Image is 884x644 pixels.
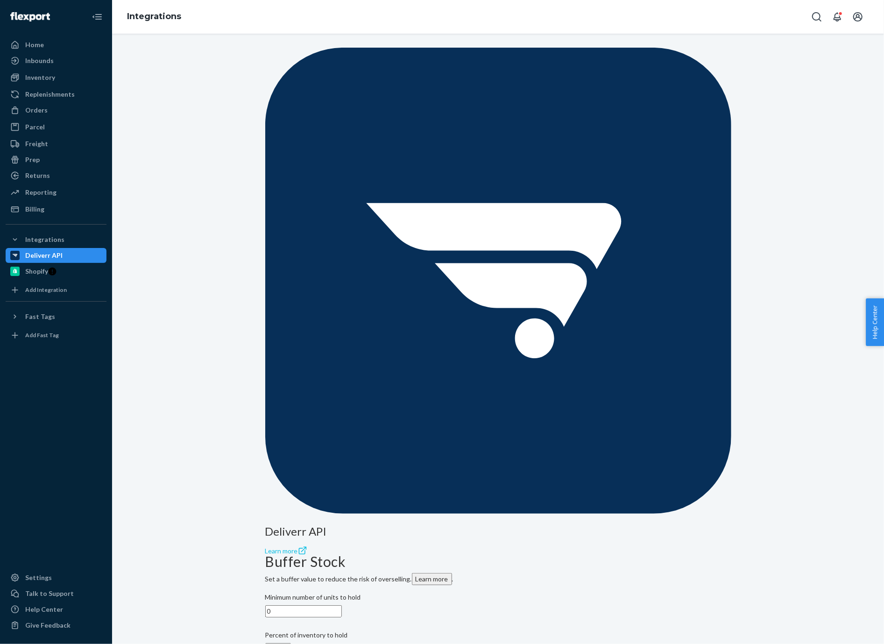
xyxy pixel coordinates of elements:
p: Set a buffer value to reduce the risk of overselling. . [265,573,731,585]
ol: breadcrumbs [120,3,189,30]
button: Learn more [412,573,452,585]
a: Parcel [6,120,106,134]
a: Learn more [265,547,307,555]
div: Integrations [25,235,64,244]
a: Orders [6,103,106,118]
div: Reporting [25,188,57,197]
a: Home [6,37,106,52]
a: Shopify [6,264,106,279]
a: Integrations [127,11,181,21]
a: Talk to Support [6,586,106,601]
div: Help Center [25,605,63,614]
a: Replenishments [6,87,106,102]
div: Give Feedback [25,621,71,630]
a: Billing [6,202,106,217]
button: Open account menu [849,7,867,26]
div: Prep [25,155,40,164]
button: Integrations [6,232,106,247]
div: Home [25,40,44,50]
div: Orders [25,106,48,115]
a: Reporting [6,185,106,200]
button: Help Center [866,298,884,346]
div: Shopify [25,267,48,276]
a: Deliverr API [6,248,106,263]
h2: Buffer Stock [265,554,731,569]
div: Parcel [25,122,45,132]
input: Minimum number of units to hold [265,605,342,617]
div: Add Integration [25,286,67,294]
div: Billing [25,205,44,214]
div: Deliverr API [25,251,63,260]
a: Returns [6,168,106,183]
h3: Deliverr API [265,525,731,538]
div: Freight [25,139,48,149]
div: Returns [25,171,50,180]
a: Prep [6,152,106,167]
div: Settings [25,573,52,582]
a: Settings [6,570,106,585]
img: Flexport logo [10,12,50,21]
button: Close Navigation [88,7,106,26]
div: Inventory [25,73,55,82]
a: Freight [6,136,106,151]
a: Add Integration [6,283,106,297]
div: Replenishments [25,90,75,99]
a: Inbounds [6,53,106,68]
span: Minimum number of units to hold [265,593,361,601]
button: Open notifications [828,7,847,26]
a: Inventory [6,70,106,85]
span: Percent of inventory to hold [265,631,348,639]
div: Fast Tags [25,312,55,321]
button: Give Feedback [6,618,106,633]
button: Fast Tags [6,309,106,324]
a: Help Center [6,602,106,617]
a: Add Fast Tag [6,328,106,343]
div: Add Fast Tag [25,331,59,339]
div: Inbounds [25,56,54,65]
button: Open Search Box [807,7,826,26]
div: Talk to Support [25,589,74,598]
